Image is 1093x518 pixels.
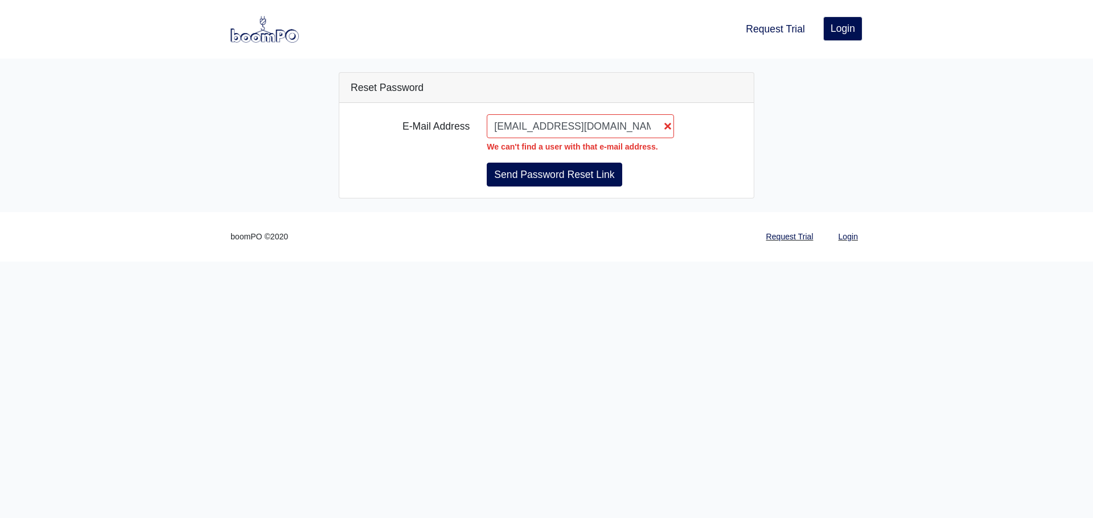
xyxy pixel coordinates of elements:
[741,16,810,42] a: Request Trial
[339,73,754,103] div: Reset Password
[231,230,288,243] small: boomPO ©2020
[762,226,818,248] a: Request Trial
[231,16,299,42] img: boomPO
[487,142,658,151] strong: We can't find a user with that e-mail address.
[823,16,862,40] a: Login
[342,114,478,154] label: E-Mail Address
[487,163,622,187] button: Send Password Reset Link
[834,226,862,248] a: Login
